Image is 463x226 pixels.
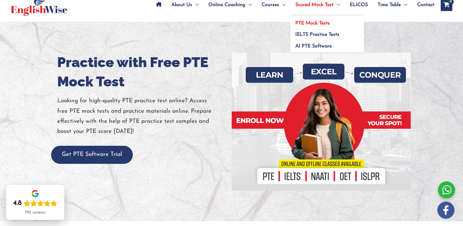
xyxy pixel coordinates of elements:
[437,202,454,219] img: white-facebook.png
[295,44,332,49] span: AI PTE Software
[51,152,133,157] a: Get PTE Software Trial
[290,38,364,52] a: AI PTE Software
[290,15,364,27] a: PTE Mock Tests
[51,146,133,164] button: Get PTE Software Trial
[25,210,45,215] div: 723 reviews
[295,21,330,26] span: PTE Mock Tests
[57,53,227,91] h1: Practice with Free PTE Mock Test
[13,199,22,208] div: 4.8
[295,32,339,37] span: IELTS Practice Tests
[290,27,364,39] a: IELTS Practice Tests
[57,96,227,137] p: Looking for high-quality PTE practice test online? Access free PTE mock tests and practice materi...
[13,199,57,208] div: Rating: 4.8 out of 5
